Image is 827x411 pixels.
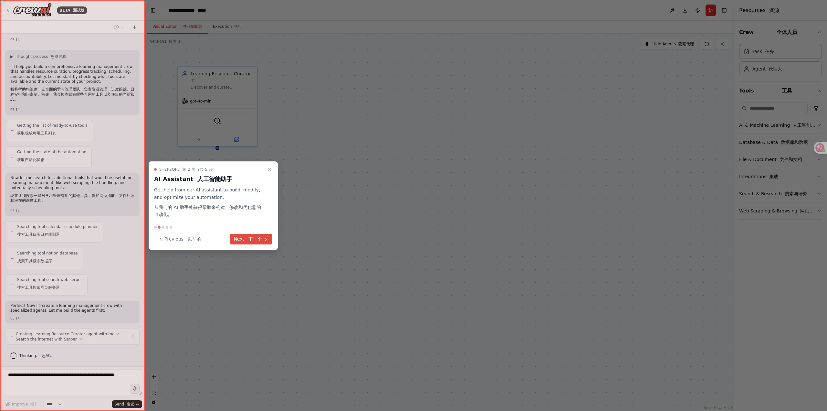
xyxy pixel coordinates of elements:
h3: AI Assistant [154,175,265,184]
button: Previous 以前的 [154,234,205,244]
font: 下一个 [248,236,262,242]
font: 人工智能助手 [197,176,232,182]
button: Close walkthrough [266,166,274,173]
font: 以前的 [188,236,201,242]
button: Hide left sidebar [149,6,158,15]
button: Next 下一个 [230,234,272,244]
p: Get help from our AI assistant to build, modify, and optimize your automation. [154,186,265,221]
font: 第 2 步（共 5 步） [183,167,217,172]
font: 从我们的 AI 助手处获得帮助来构建、修改和优化您的自动化。 [154,205,261,217]
span: Step 2 of 5 [159,167,217,172]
